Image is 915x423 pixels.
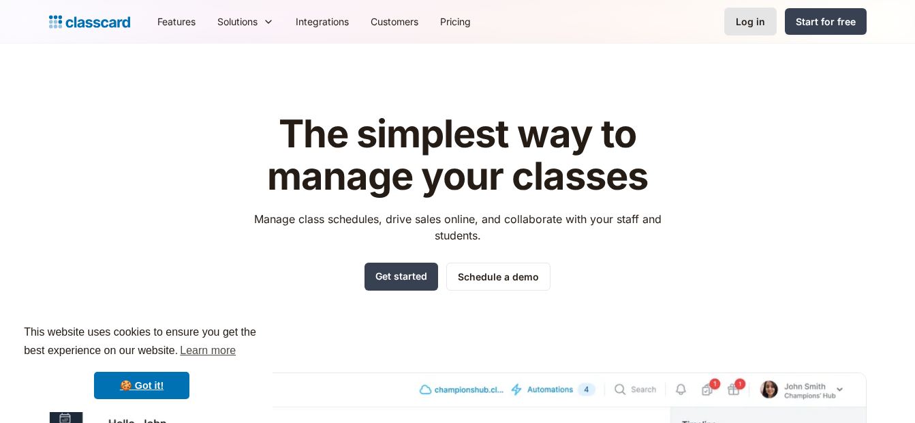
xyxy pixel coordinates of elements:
div: Log in [736,14,765,29]
a: Integrations [285,6,360,37]
div: cookieconsent [11,311,273,412]
a: dismiss cookie message [94,372,189,399]
a: Start for free [785,8,867,35]
span: This website uses cookies to ensure you get the best experience on our website. [24,324,260,361]
div: Start for free [796,14,856,29]
a: learn more about cookies [178,340,238,361]
a: Get started [365,263,438,291]
a: Customers [360,6,429,37]
a: Schedule a demo [446,263,550,291]
div: Solutions [217,14,258,29]
a: Pricing [429,6,482,37]
h1: The simplest way to manage your classes [241,113,674,197]
div: Solutions [206,6,285,37]
p: Manage class schedules, drive sales online, and collaborate with your staff and students. [241,211,674,244]
a: Log in [724,8,777,35]
a: Features [146,6,206,37]
a: home [49,12,130,31]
